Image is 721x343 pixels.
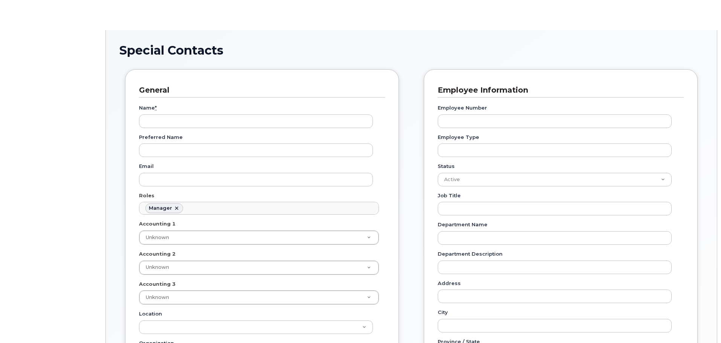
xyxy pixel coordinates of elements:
[438,309,448,316] label: City
[139,291,379,304] a: Unknown
[139,104,157,111] label: Name
[146,294,169,300] span: Unknown
[139,310,162,317] label: Location
[438,104,487,111] label: Employee Number
[438,192,461,199] label: Job Title
[139,192,154,199] label: Roles
[155,105,157,111] abbr: required
[149,205,172,211] div: Manager
[139,231,379,244] a: Unknown
[139,85,379,95] h3: General
[139,163,154,170] label: Email
[438,250,503,258] label: Department Description
[139,280,176,288] label: Accounting 3
[139,220,176,227] label: Accounting 1
[139,261,379,274] a: Unknown
[438,163,455,170] label: Status
[146,235,169,240] span: Unknown
[146,264,169,270] span: Unknown
[139,134,183,141] label: Preferred Name
[119,44,703,57] h1: Special Contacts
[438,280,461,287] label: Address
[438,134,479,141] label: Employee Type
[438,221,487,228] label: Department Name
[438,85,678,95] h3: Employee Information
[139,250,176,258] label: Accounting 2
